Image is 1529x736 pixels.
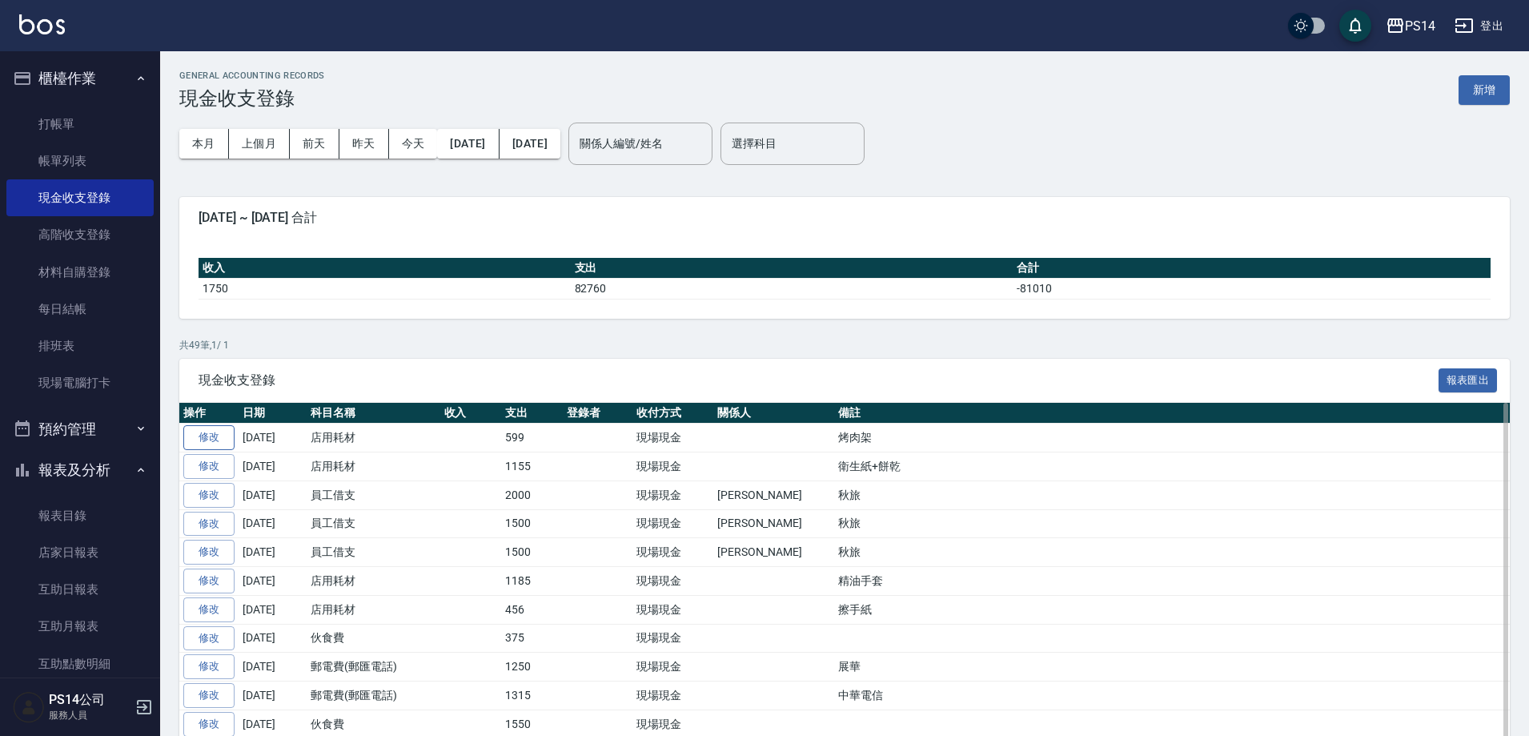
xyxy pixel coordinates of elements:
[6,254,154,291] a: 材料自購登錄
[307,424,440,452] td: 店用耗材
[1439,368,1498,393] button: 報表匯出
[49,692,130,708] h5: PS14公司
[571,278,1013,299] td: 82760
[49,708,130,722] p: 服務人員
[183,425,235,450] a: 修改
[834,653,1510,682] td: 展華
[632,682,713,710] td: 現場現金
[6,497,154,534] a: 報表目錄
[183,454,235,479] a: 修改
[6,291,154,328] a: 每日結帳
[307,595,440,624] td: 店用耗材
[834,481,1510,509] td: 秋旅
[501,403,563,424] th: 支出
[19,14,65,34] img: Logo
[183,626,235,651] a: 修改
[501,595,563,624] td: 456
[6,408,154,450] button: 預約管理
[501,481,563,509] td: 2000
[571,258,1013,279] th: 支出
[307,567,440,596] td: 店用耗材
[1405,16,1435,36] div: PS14
[834,424,1510,452] td: 烤肉架
[834,682,1510,710] td: 中華電信
[440,403,502,424] th: 收入
[6,179,154,216] a: 現金收支登錄
[239,481,307,509] td: [DATE]
[307,624,440,653] td: 伙食費
[632,653,713,682] td: 現場現金
[501,509,563,538] td: 1500
[1013,278,1491,299] td: -81010
[834,595,1510,624] td: 擦手紙
[239,624,307,653] td: [DATE]
[239,653,307,682] td: [DATE]
[239,595,307,624] td: [DATE]
[713,509,834,538] td: [PERSON_NAME]
[713,538,834,567] td: [PERSON_NAME]
[307,481,440,509] td: 員工借支
[6,216,154,253] a: 高階收支登錄
[183,597,235,622] a: 修改
[632,595,713,624] td: 現場現金
[229,129,290,159] button: 上個月
[179,87,325,110] h3: 現金收支登錄
[179,403,239,424] th: 操作
[183,654,235,679] a: 修改
[6,534,154,571] a: 店家日報表
[239,403,307,424] th: 日期
[183,540,235,565] a: 修改
[1439,372,1498,387] a: 報表匯出
[834,403,1510,424] th: 備註
[501,452,563,481] td: 1155
[632,403,713,424] th: 收付方式
[632,538,713,567] td: 現場現金
[239,509,307,538] td: [DATE]
[6,58,154,99] button: 櫃檯作業
[183,483,235,508] a: 修改
[199,258,571,279] th: 收入
[239,538,307,567] td: [DATE]
[6,571,154,608] a: 互助日報表
[6,106,154,143] a: 打帳單
[1459,82,1510,97] a: 新增
[13,691,45,723] img: Person
[6,364,154,401] a: 現場電腦打卡
[199,278,571,299] td: 1750
[501,567,563,596] td: 1185
[1339,10,1371,42] button: save
[307,403,440,424] th: 科目名稱
[183,569,235,593] a: 修改
[199,210,1491,226] span: [DATE] ~ [DATE] 合計
[632,452,713,481] td: 現場現金
[339,129,389,159] button: 昨天
[1459,75,1510,105] button: 新增
[239,452,307,481] td: [DATE]
[183,512,235,537] a: 修改
[501,538,563,567] td: 1500
[1379,10,1442,42] button: PS14
[307,653,440,682] td: 郵電費(郵匯電話)
[239,682,307,710] td: [DATE]
[183,683,235,708] a: 修改
[834,452,1510,481] td: 衛生紙+餅乾
[199,372,1439,388] span: 現金收支登錄
[437,129,499,159] button: [DATE]
[239,567,307,596] td: [DATE]
[307,452,440,481] td: 店用耗材
[179,70,325,81] h2: GENERAL ACCOUNTING RECORDS
[6,449,154,491] button: 報表及分析
[713,403,834,424] th: 關係人
[6,328,154,364] a: 排班表
[1448,11,1510,41] button: 登出
[632,624,713,653] td: 現場現金
[1013,258,1491,279] th: 合計
[290,129,339,159] button: 前天
[501,653,563,682] td: 1250
[713,481,834,509] td: [PERSON_NAME]
[389,129,438,159] button: 今天
[834,509,1510,538] td: 秋旅
[834,567,1510,596] td: 精油手套
[307,682,440,710] td: 郵電費(郵匯電話)
[632,567,713,596] td: 現場現金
